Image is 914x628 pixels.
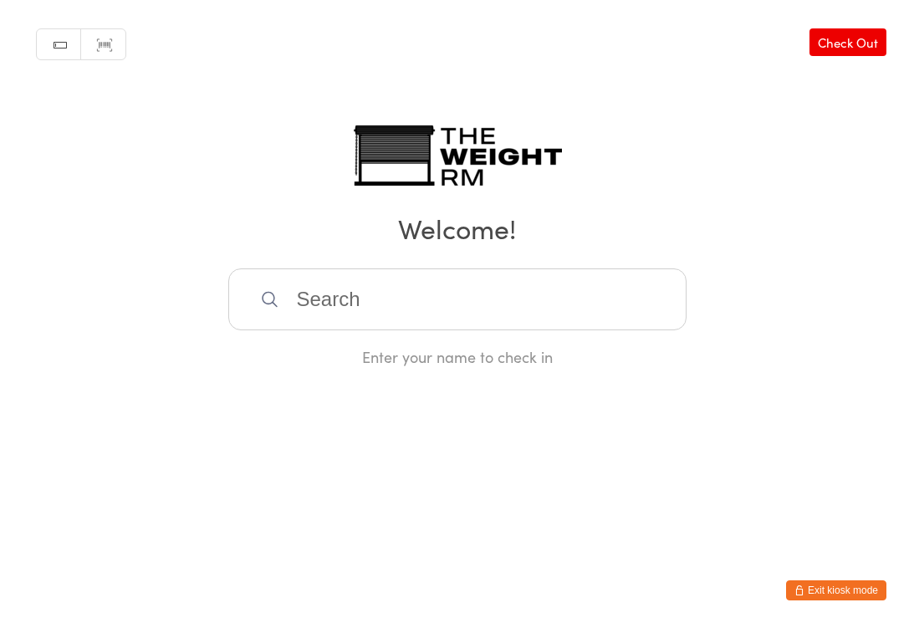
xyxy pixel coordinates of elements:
a: Check Out [809,28,886,56]
div: Enter your name to check in [228,346,687,367]
input: Search [228,268,687,330]
button: Exit kiosk mode [786,580,886,600]
h2: Welcome! [17,209,897,247]
img: The Weight Rm [353,125,562,186]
